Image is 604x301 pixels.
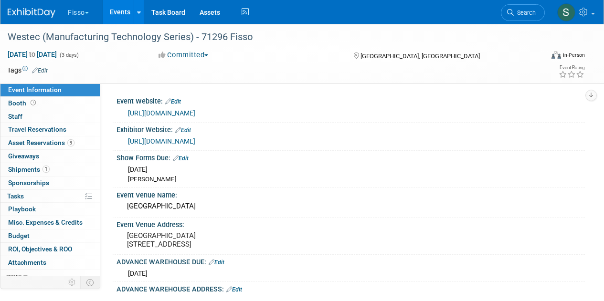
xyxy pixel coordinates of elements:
[128,109,195,117] a: [URL][DOMAIN_NAME]
[59,52,79,58] span: (3 days)
[127,231,301,249] pre: [GEOGRAPHIC_DATA] [STREET_ADDRESS]
[0,123,100,136] a: Travel Reservations
[209,259,224,266] a: Edit
[562,52,585,59] div: In-Person
[8,166,50,173] span: Shipments
[8,205,36,213] span: Playbook
[7,50,57,59] span: [DATE] [DATE]
[28,51,37,58] span: to
[117,188,585,200] div: Event Venue Name:
[0,203,100,216] a: Playbook
[0,110,100,123] a: Staff
[117,255,585,267] div: ADVANCE WAREHOUSE DUE:
[117,218,585,229] div: Event Venue Address:
[42,166,50,173] span: 1
[128,270,148,277] span: [DATE]
[0,176,100,189] a: Sponsorships
[64,276,81,289] td: Personalize Event Tab Strip
[0,229,100,242] a: Budget
[0,270,100,282] a: more
[8,125,66,133] span: Travel Reservations
[117,151,585,163] div: Show Forms Due:
[173,155,189,162] a: Edit
[0,136,100,149] a: Asset Reservations9
[81,276,100,289] td: Toggle Event Tabs
[67,139,74,146] span: 9
[8,218,83,226] span: Misc. Expenses & Credits
[32,67,48,74] a: Edit
[0,163,100,176] a: Shipments1
[0,256,100,269] a: Attachments
[226,286,242,293] a: Edit
[117,282,585,294] div: ADVANCE WAREHOUSE ADDRESS:
[165,98,181,105] a: Edit
[6,272,21,280] span: more
[8,8,55,18] img: ExhibitDay
[8,245,72,253] span: ROI, Objectives & ROO
[117,123,585,135] div: Exhibitor Website:
[500,50,585,64] div: Event Format
[557,3,575,21] img: Sam Murphy
[29,99,38,106] span: Booth not reserved yet
[8,259,46,266] span: Attachments
[8,152,39,160] span: Giveaways
[360,52,480,60] span: [GEOGRAPHIC_DATA], [GEOGRAPHIC_DATA]
[501,4,545,21] a: Search
[7,192,24,200] span: Tasks
[8,232,30,239] span: Budget
[8,86,62,93] span: Event Information
[4,29,536,46] div: Westec (Manufacturing Technology Series) - 71296 Fisso
[0,150,100,163] a: Giveaways
[0,97,100,110] a: Booth
[8,179,49,187] span: Sponsorships
[7,65,48,75] td: Tags
[128,137,195,145] a: [URL][DOMAIN_NAME]
[155,50,212,60] button: Committed
[0,243,100,256] a: ROI, Objectives & ROO
[0,83,100,96] a: Event Information
[117,94,585,106] div: Event Website:
[8,99,38,107] span: Booth
[559,65,584,70] div: Event Rating
[514,9,536,16] span: Search
[8,139,74,146] span: Asset Reservations
[0,190,100,203] a: Tasks
[128,175,578,184] div: [PERSON_NAME]
[128,166,148,173] span: [DATE]
[124,199,578,214] div: [GEOGRAPHIC_DATA]
[175,127,191,134] a: Edit
[551,51,561,59] img: Format-Inperson.png
[8,113,22,120] span: Staff
[0,216,100,229] a: Misc. Expenses & Credits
